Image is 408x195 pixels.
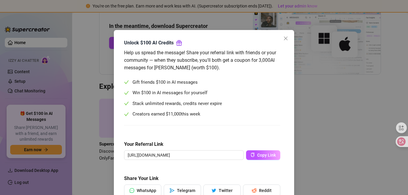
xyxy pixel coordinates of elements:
span: twitter [212,188,216,193]
span: check [124,80,129,85]
span: send [170,188,175,193]
span: Stack unlimited rewards, credits never expire [132,100,222,107]
span: Twitter [219,188,233,193]
span: Close [281,36,291,41]
span: Win $100 in AI messages for yourself [132,89,207,97]
button: Copy Link [246,150,280,160]
span: check [124,91,129,95]
button: Close [281,34,291,43]
span: WhatsApp [137,188,156,193]
span: reddit [252,188,257,193]
h5: Your Referral Link [124,141,280,148]
span: close [283,36,288,41]
strong: Unlock $100 AI Credits [124,40,174,46]
div: Help us spread the message! Share your referral link with friends or your community — when they s... [124,49,280,71]
h5: Share Your Link [124,175,280,182]
span: message [129,188,134,193]
span: Creators earned $ this week [132,111,200,118]
span: Reddit [259,188,272,193]
span: check [124,101,129,106]
span: Gift friends $100 in AI messages [132,79,198,86]
span: check [124,112,129,117]
span: gift [176,40,182,46]
span: copy [251,153,255,157]
span: Copy Link [257,153,276,157]
span: Telegram [177,188,195,193]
